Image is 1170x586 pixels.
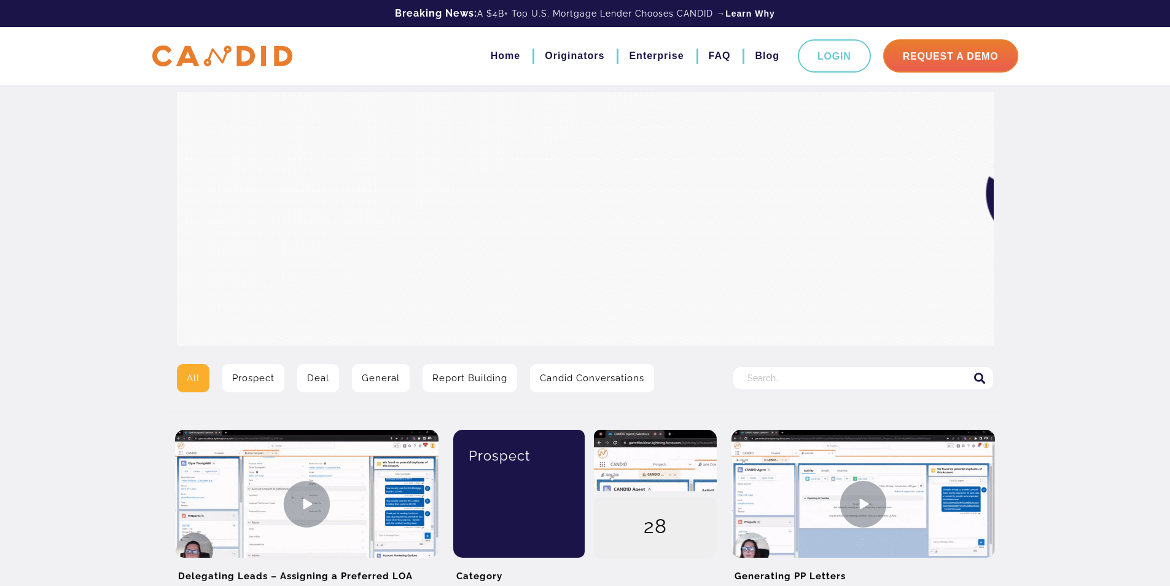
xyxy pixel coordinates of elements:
[222,364,284,392] a: Prospect
[352,364,410,392] a: General
[177,92,994,346] img: Video Library Hero
[883,39,1018,73] a: Request A Demo
[177,364,209,392] a: All
[545,46,604,66] a: Originators
[731,430,995,578] img: Generating PP Letters Video
[755,46,779,66] a: Blog
[629,46,684,66] a: Enterprise
[462,430,576,481] div: Prospect
[395,7,477,19] b: Breaking News:
[594,497,717,559] div: 28
[530,364,654,392] a: Candid Conversations
[491,46,520,66] a: Home
[423,364,517,392] a: Report Building
[731,558,995,585] h2: Generating PP Letters
[709,46,731,66] a: FAQ
[175,430,439,578] img: Delegating Leads – Assigning a Preferred LOA Video
[175,558,439,585] h2: Delegating Leads – Assigning a Preferred LOA
[453,558,717,585] h2: Category
[725,7,775,20] a: Learn Why
[297,364,339,392] a: Deal
[798,39,871,73] a: Login
[152,46,292,67] img: CANDID APP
